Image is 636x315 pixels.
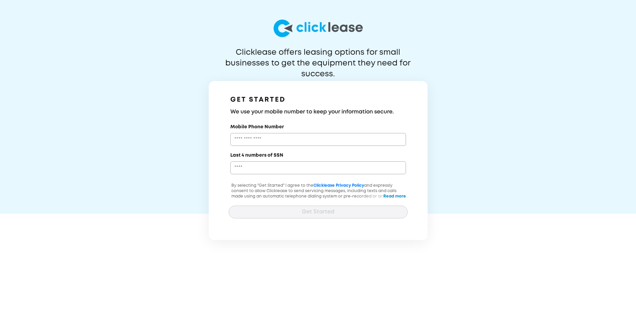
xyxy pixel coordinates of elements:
h1: GET STARTED [230,95,406,105]
p: Clicklease offers leasing options for small businesses to get the equipment they need for success. [209,47,427,69]
a: Clicklease Privacy Policy [313,184,364,187]
p: By selecting "Get Started" I agree to the and expressly consent to allow Clicklease to send servi... [229,183,408,215]
h3: We use your mobile number to keep your information secure. [230,108,406,116]
label: Mobile Phone Number [230,124,284,130]
button: Get Started [229,206,408,218]
img: logo-larg [274,20,363,37]
label: Last 4 numbers of SSN [230,152,283,159]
